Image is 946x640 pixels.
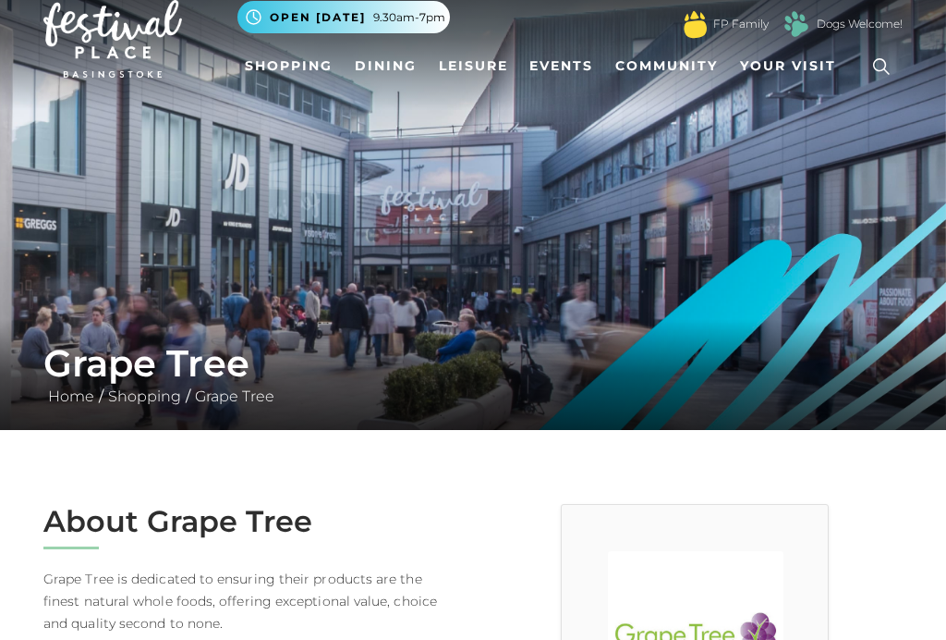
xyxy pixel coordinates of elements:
[733,49,853,83] a: Your Visit
[237,1,450,33] button: Open [DATE] 9.30am-7pm
[237,49,340,83] a: Shopping
[431,49,515,83] a: Leisure
[817,16,903,32] a: Dogs Welcome!
[43,504,459,539] h2: About Grape Tree
[608,49,725,83] a: Community
[43,388,99,405] a: Home
[43,341,903,386] h1: Grape Tree
[522,49,600,83] a: Events
[713,16,769,32] a: FP Family
[43,568,459,634] p: Grape Tree is dedicated to ensuring their products are the finest natural whole foods, offering e...
[373,9,445,26] span: 9.30am-7pm
[347,49,424,83] a: Dining
[30,341,916,408] div: / /
[103,388,186,405] a: Shopping
[190,388,279,405] a: Grape Tree
[270,9,366,26] span: Open [DATE]
[740,56,836,76] span: Your Visit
